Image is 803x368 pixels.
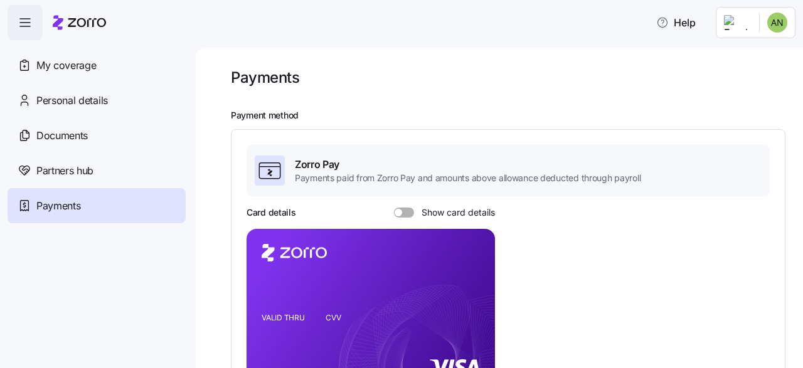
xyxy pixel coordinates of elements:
span: Payments paid from Zorro Pay and amounts above allowance deducted through payroll [295,172,641,184]
span: Help [656,15,696,30]
tspan: CVV [326,313,341,322]
button: Help [646,10,706,35]
span: Show card details [414,208,495,218]
h3: Card details [247,206,296,219]
span: Partners hub [36,163,93,179]
span: Documents [36,128,88,144]
a: Personal details [8,83,186,118]
a: Payments [8,188,186,223]
a: Partners hub [8,153,186,188]
span: My coverage [36,58,96,73]
h2: Payment method [231,110,785,122]
a: Documents [8,118,186,153]
span: Personal details [36,93,108,108]
img: 6197c63a59795d729b00fe47bd92a907 [767,13,787,33]
span: Zorro Pay [295,157,641,172]
img: Employer logo [724,15,749,30]
a: My coverage [8,48,186,83]
h1: Payments [231,68,299,87]
tspan: VALID THRU [262,313,305,322]
span: Payments [36,198,80,214]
